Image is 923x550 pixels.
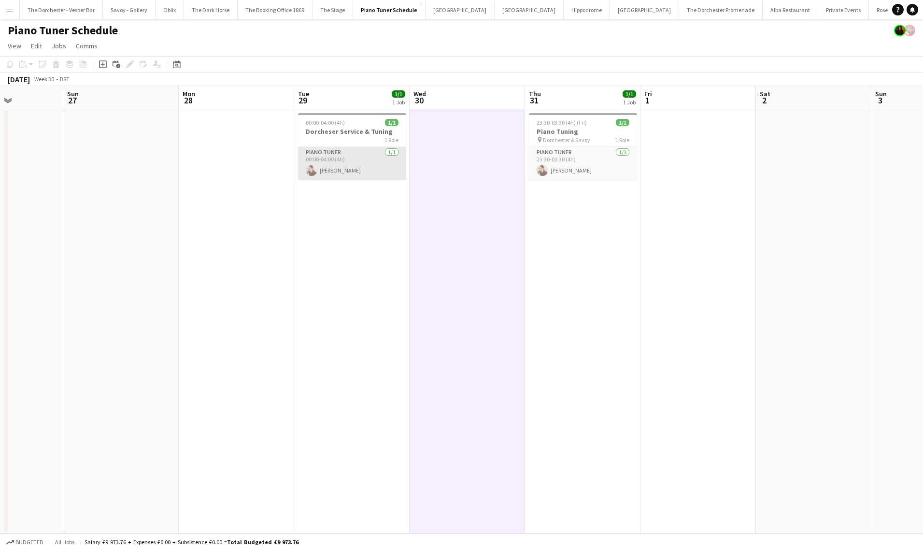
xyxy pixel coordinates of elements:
app-user-avatar: Rosie Skuse [904,25,915,36]
button: Savoy - Gallery [103,0,156,19]
button: Budgeted [5,537,45,548]
div: 1 Job [623,99,636,106]
span: 1 Role [615,136,629,144]
span: Week 30 [32,75,56,83]
span: Sun [67,89,79,98]
span: Dorchester & Savoy [543,136,590,144]
span: Comms [76,42,98,50]
span: Sun [875,89,887,98]
button: The Dorchester - Vesper Bar [20,0,103,19]
span: Fri [644,89,652,98]
span: 1/1 [623,90,636,98]
h1: Piano Tuner Schedule [8,23,118,38]
span: 23:30-03:30 (4h) (Fri) [537,119,587,126]
button: Piano Tuner Schedule [353,0,426,19]
span: Thu [529,89,541,98]
span: All jobs [53,538,76,546]
button: The Dark Horse [184,0,238,19]
h3: Piano Tuning [529,127,637,136]
button: Alba Restaurant [763,0,818,19]
span: View [8,42,21,50]
span: 3 [874,95,887,106]
button: The Stage [312,0,353,19]
button: Oblix [156,0,184,19]
span: 1/1 [385,119,398,126]
span: 1/1 [616,119,629,126]
span: Mon [183,89,195,98]
button: The Dorchester Promenade [679,0,763,19]
span: 2 [758,95,770,106]
button: Hippodrome [564,0,610,19]
button: Private Events [818,0,869,19]
button: [GEOGRAPHIC_DATA] [495,0,564,19]
div: 1 Job [392,99,405,106]
span: 28 [181,95,195,106]
span: Jobs [52,42,66,50]
app-card-role: Piano Tuner1/123:30-03:30 (4h)[PERSON_NAME] [529,147,637,180]
span: Total Budgeted £9 973.76 [227,538,298,546]
span: Sat [760,89,770,98]
a: Jobs [48,40,70,52]
button: [GEOGRAPHIC_DATA] [426,0,495,19]
span: 1/1 [392,90,405,98]
span: Wed [413,89,426,98]
span: 00:00-04:00 (4h) [306,119,345,126]
a: View [4,40,25,52]
a: Comms [72,40,101,52]
app-job-card: 23:30-03:30 (4h) (Fri)1/1Piano Tuning Dorchester & Savoy1 RolePiano Tuner1/123:30-03:30 (4h)[PERS... [529,113,637,180]
app-user-avatar: Celine Amara [894,25,906,36]
span: 29 [297,95,309,106]
app-card-role: Piano Tuner1/100:00-04:00 (4h)[PERSON_NAME] [298,147,406,180]
div: Salary £9 973.76 + Expenses £0.00 + Subsistence £0.00 = [85,538,298,546]
span: Tue [298,89,309,98]
span: 1 [643,95,652,106]
span: Edit [31,42,42,50]
span: 27 [66,95,79,106]
div: [DATE] [8,74,30,84]
a: Edit [27,40,46,52]
button: The Booking Office 1869 [238,0,312,19]
button: [GEOGRAPHIC_DATA] [610,0,679,19]
div: BST [60,75,70,83]
span: 31 [527,95,541,106]
h3: Dorcheser Service & Tuning [298,127,406,136]
span: 30 [412,95,426,106]
app-job-card: 00:00-04:00 (4h)1/1Dorcheser Service & Tuning1 RolePiano Tuner1/100:00-04:00 (4h)[PERSON_NAME] [298,113,406,180]
span: 1 Role [384,136,398,144]
span: Budgeted [15,539,43,546]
